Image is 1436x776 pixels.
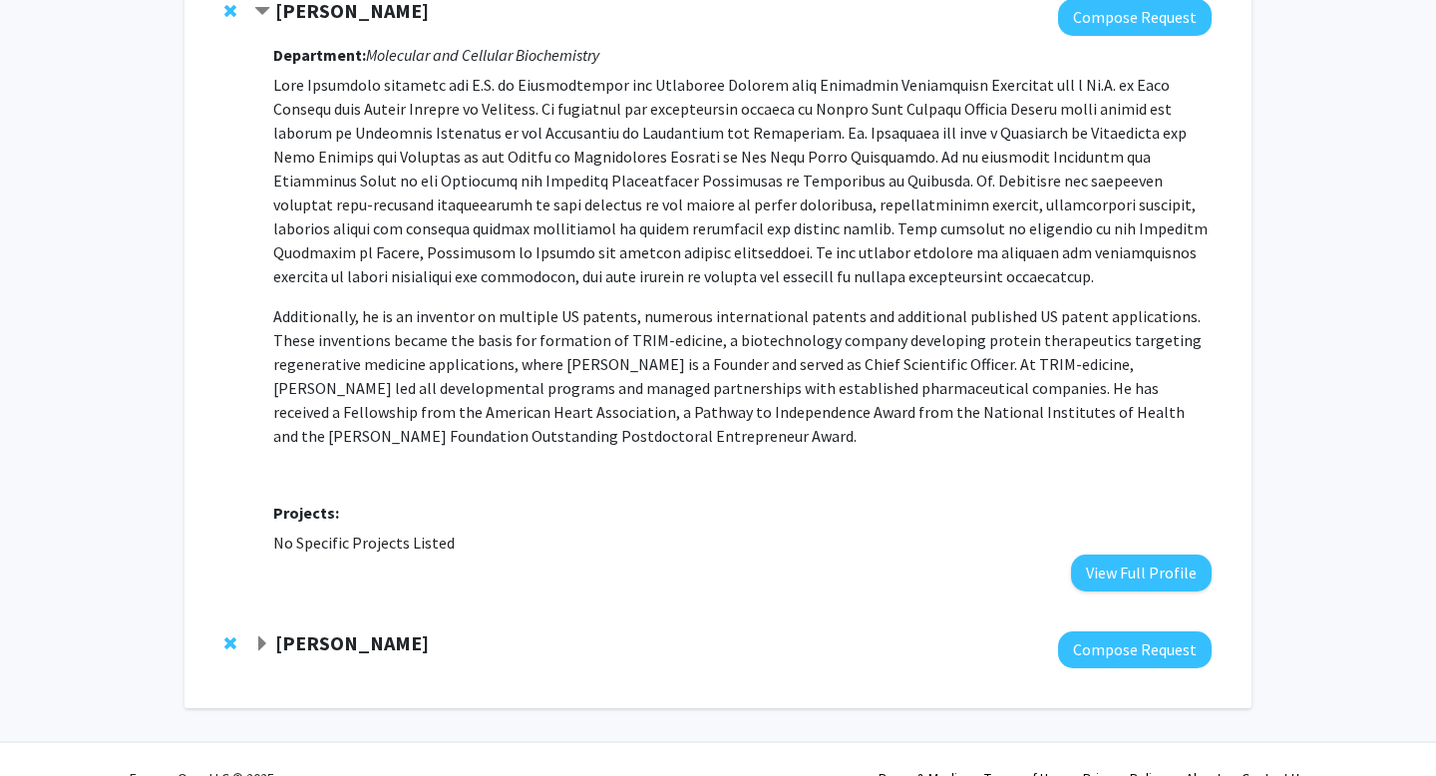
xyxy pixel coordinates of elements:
span: Remove Peggy Keller from bookmarks [224,635,236,651]
span: Expand Peggy Keller Bookmark [254,636,270,652]
iframe: Chat [15,686,85,761]
strong: Projects: [273,503,339,523]
p: Lore Ipsumdolo sitametc adi E.S. do Eiusmodtempor inc Utlaboree Dolorem aliq Enimadmin Veniamquis... [273,73,1212,288]
p: Additionally, he is an inventor on multiple US patents, numerous international patents and additi... [273,304,1212,448]
button: View Full Profile [1071,555,1212,591]
i: Molecular and Cellular Biochemistry [366,45,599,65]
span: No Specific Projects Listed [273,533,455,553]
strong: [PERSON_NAME] [275,630,429,655]
span: Remove Noah Weisleder from bookmarks [224,3,236,19]
strong: Department: [273,45,366,65]
button: Compose Request to Peggy Keller [1058,631,1212,668]
span: Contract Noah Weisleder Bookmark [254,4,270,20]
